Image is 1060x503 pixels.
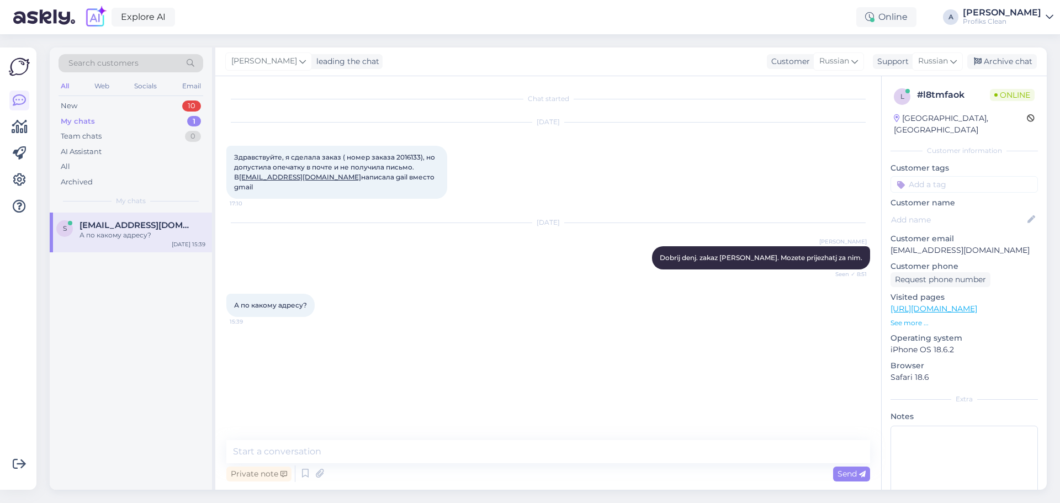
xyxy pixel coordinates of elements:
span: [PERSON_NAME] [231,55,297,67]
div: Support [873,56,909,67]
div: Request phone number [891,272,990,287]
span: s [63,224,67,232]
div: All [59,79,71,93]
div: [DATE] 15:39 [172,240,205,248]
span: А по какому адресу? [234,301,307,309]
div: Team chats [61,131,102,142]
div: [DATE] [226,218,870,227]
div: All [61,161,70,172]
span: Seen ✓ 8:51 [825,270,867,278]
p: See more ... [891,318,1038,328]
p: Safari 18.6 [891,372,1038,383]
span: [PERSON_NAME] [819,237,867,246]
a: [EMAIL_ADDRESS][DOMAIN_NAME] [239,173,361,181]
span: 15:39 [230,317,271,326]
span: Online [990,89,1035,101]
input: Add name [891,214,1025,226]
a: [PERSON_NAME]Profiks Clean [963,8,1053,26]
img: explore-ai [84,6,107,29]
div: 10 [182,100,201,112]
div: New [61,100,77,112]
div: Web [92,79,112,93]
input: Add a tag [891,176,1038,193]
div: [DATE] [226,117,870,127]
div: [PERSON_NAME] [963,8,1041,17]
div: My chats [61,116,95,127]
p: Browser [891,360,1038,372]
p: Customer tags [891,162,1038,174]
div: Customer information [891,146,1038,156]
p: Customer name [891,197,1038,209]
span: l [900,92,904,100]
span: Russian [918,55,948,67]
span: 17:10 [230,199,271,208]
p: [EMAIL_ADDRESS][DOMAIN_NAME] [891,245,1038,256]
div: AI Assistant [61,146,102,157]
div: Private note [226,467,291,481]
span: Search customers [68,57,139,69]
p: Customer phone [891,261,1038,272]
p: Notes [891,411,1038,422]
div: 1 [187,116,201,127]
p: iPhone OS 18.6.2 [891,344,1038,356]
a: Explore AI [112,8,175,27]
div: 0 [185,131,201,142]
div: leading the chat [312,56,379,67]
div: Profiks Clean [963,17,1041,26]
span: Russian [819,55,849,67]
div: Chat started [226,94,870,104]
div: Archive chat [967,54,1037,69]
span: Dobrij denj. zakaz [PERSON_NAME]. Mozete prijezhatj za nim. [660,253,862,262]
div: # l8tmfaok [917,88,990,102]
div: Email [180,79,203,93]
span: sudaba.agaeva2@gmail.com [79,220,194,230]
span: Здравствуйте, я сделала заказ ( номер заказа 2016133), но допустила опечатку в почте и не получил... [234,153,437,191]
div: Extra [891,394,1038,404]
div: Customer [767,56,810,67]
div: Socials [132,79,159,93]
div: Archived [61,177,93,188]
p: Visited pages [891,292,1038,303]
img: Askly Logo [9,56,30,77]
p: Operating system [891,332,1038,344]
p: Customer email [891,233,1038,245]
a: [URL][DOMAIN_NAME] [891,304,977,314]
div: А по какому адресу? [79,230,205,240]
div: A [943,9,958,25]
span: My chats [116,196,146,206]
div: [GEOGRAPHIC_DATA], [GEOGRAPHIC_DATA] [894,113,1027,136]
span: Send [838,469,866,479]
div: Online [856,7,916,27]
